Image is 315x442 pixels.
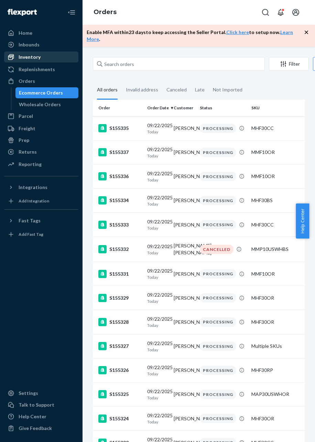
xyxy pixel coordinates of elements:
[259,5,272,19] button: Open Search Box
[93,57,265,71] input: Search orders
[251,221,315,228] div: MHF30CC
[147,153,168,159] p: Today
[147,291,168,304] div: 09/22/2025
[147,347,168,353] p: Today
[171,140,197,164] td: [PERSON_NAME]
[147,412,168,425] div: 09/22/2025
[147,395,168,401] p: Today
[15,87,79,98] a: Ecommerce Orders
[147,364,168,377] div: 09/22/2025
[147,129,168,135] p: Today
[15,99,79,110] a: Wholesale Orders
[94,8,117,16] a: Orders
[4,399,78,410] a: Talk to Support
[19,401,54,408] div: Talk to Support
[19,231,43,237] div: Add Fast Tag
[98,342,142,350] div: S155327
[171,407,197,431] td: [PERSON_NAME]
[171,237,197,262] td: [PERSON_NAME] [PERSON_NAME]
[19,78,35,85] div: Orders
[98,366,142,374] div: S155326
[171,334,197,358] td: [PERSON_NAME]
[251,367,315,374] div: MHF30RP
[8,9,37,16] img: Flexport logo
[171,382,197,406] td: [PERSON_NAME]
[88,2,122,22] ol: breadcrumbs
[200,414,236,423] div: PROCESSING
[171,164,197,188] td: [PERSON_NAME]
[98,415,142,423] div: S155324
[144,100,171,116] th: Order Date
[4,111,78,122] a: Parcel
[87,29,304,43] p: Enable MFA within 23 days to keep accessing the Seller Portal. to setup now. .
[19,425,52,432] div: Give Feedback
[19,198,49,204] div: Add Integration
[4,146,78,157] a: Returns
[147,225,168,231] p: Today
[200,269,236,278] div: PROCESSING
[147,388,168,401] div: 09/22/2025
[171,116,197,140] td: [PERSON_NAME]
[19,125,35,132] div: Freight
[251,173,315,180] div: MMF10OR
[147,274,168,280] p: Today
[200,390,236,399] div: PROCESSING
[97,81,118,100] div: All orders
[98,245,142,253] div: S155332
[19,184,47,191] div: Integrations
[269,57,309,71] button: Filter
[147,267,168,280] div: 09/22/2025
[269,60,308,67] div: Filter
[19,413,46,420] div: Help Center
[4,423,78,434] button: Give Feedback
[98,318,142,326] div: S155328
[147,298,168,304] p: Today
[19,66,55,73] div: Replenishments
[200,124,236,133] div: PROCESSING
[147,170,168,183] div: 09/22/2025
[126,81,158,99] div: Invalid address
[251,295,315,301] div: MHF30OR
[4,159,78,170] a: Reporting
[251,415,315,422] div: MHF30OR
[19,101,61,108] div: Wholesale Orders
[19,217,41,224] div: Fast Tags
[147,340,168,353] div: 09/22/2025
[251,319,315,325] div: MHF30OR
[19,113,33,120] div: Parcel
[200,342,236,351] div: PROCESSING
[19,161,42,168] div: Reporting
[19,390,38,397] div: Settings
[4,182,78,193] button: Integrations
[4,411,78,422] a: Help Center
[147,122,168,135] div: 09/22/2025
[98,294,142,302] div: S155329
[98,390,142,398] div: S155325
[147,243,168,256] div: 09/22/2025
[4,229,78,240] a: Add Fast Tag
[98,148,142,156] div: S155337
[19,89,63,96] div: Ecommerce Orders
[200,317,236,327] div: PROCESSING
[171,213,197,237] td: [PERSON_NAME]
[98,124,142,132] div: S155335
[4,388,78,399] a: Settings
[200,172,236,181] div: PROCESSING
[147,194,168,207] div: 09/22/2025
[226,29,249,35] a: Click here
[251,391,315,398] div: MAP30USWHOR
[251,270,315,277] div: MMF10OR
[200,293,236,302] div: PROCESSING
[19,148,37,155] div: Returns
[171,358,197,382] td: [PERSON_NAME]
[296,203,309,239] button: Help Center
[4,196,78,207] a: Add Integration
[4,39,78,50] a: Inbounds
[98,196,142,205] div: S155334
[147,146,168,159] div: 09/22/2025
[4,215,78,226] button: Fast Tags
[213,81,242,99] div: Not Imported
[147,218,168,231] div: 09/22/2025
[19,41,40,48] div: Inbounds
